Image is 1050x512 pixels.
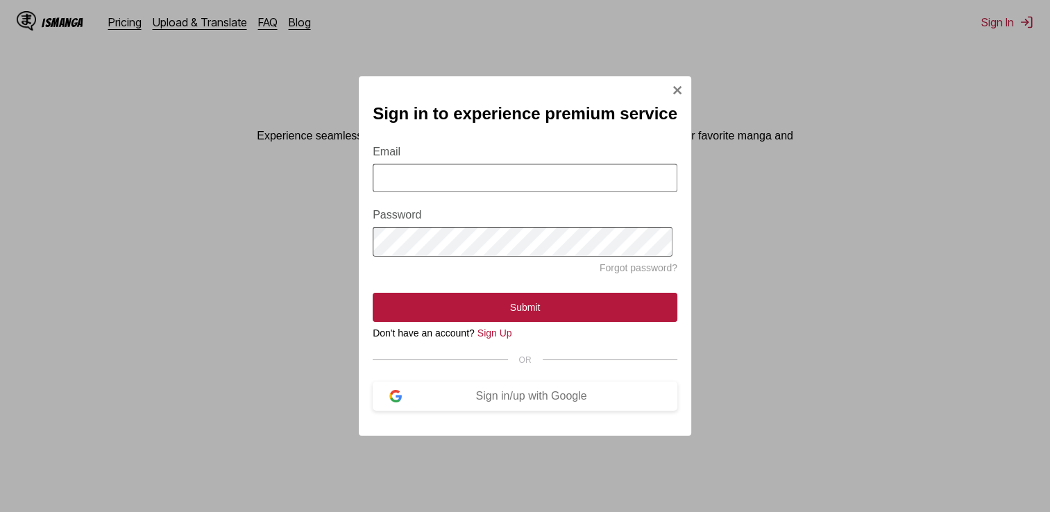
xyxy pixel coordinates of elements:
div: OR [373,355,677,365]
button: Sign in/up with Google [373,382,677,411]
label: Password [373,209,677,221]
img: Close [672,85,683,96]
img: google-logo [389,390,402,402]
h2: Sign in to experience premium service [373,104,677,123]
a: Sign Up [477,327,512,339]
label: Email [373,146,677,158]
div: Don't have an account? [373,327,677,339]
button: Submit [373,293,677,322]
a: Forgot password? [600,262,677,273]
div: Sign In Modal [359,76,691,435]
div: Sign in/up with Google [402,390,661,402]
